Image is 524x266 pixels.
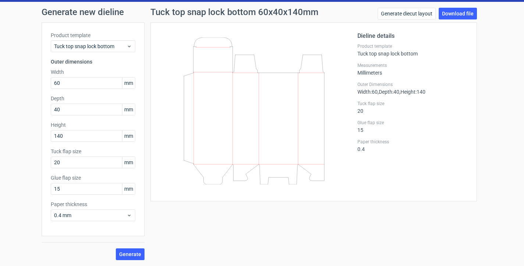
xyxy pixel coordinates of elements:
label: Depth [51,95,135,102]
span: mm [122,78,135,89]
label: Tuck flap size [357,101,468,107]
span: 0.4 mm [54,212,126,219]
div: 15 [357,120,468,133]
label: Width [51,68,135,76]
span: mm [122,130,135,141]
span: , Depth : 40 [378,89,399,95]
h2: Dieline details [357,32,468,40]
label: Measurements [357,62,468,68]
label: Outer Dimensions [357,82,468,87]
span: mm [122,183,135,194]
h1: Tuck top snap lock bottom 60x40x140mm [150,8,318,17]
label: Product template [357,43,468,49]
label: Height [51,121,135,129]
h3: Outer dimensions [51,58,135,65]
label: Paper thickness [51,201,135,208]
span: Generate [119,252,141,257]
span: mm [122,157,135,168]
label: Product template [51,32,135,39]
div: 20 [357,101,468,114]
label: Glue flap size [51,174,135,181]
h1: Generate new dieline [42,8,483,17]
button: Generate [116,248,145,260]
label: Paper thickness [357,139,468,145]
div: Tuck top snap lock bottom [357,43,468,57]
div: Millimeters [357,62,468,76]
a: Generate diecut layout [378,8,436,19]
label: Glue flap size [357,120,468,126]
a: Download file [439,8,477,19]
span: Width : 60 [357,89,378,95]
label: Tuck flap size [51,148,135,155]
span: , Height : 140 [399,89,425,95]
span: Tuck top snap lock bottom [54,43,126,50]
div: 0.4 [357,139,468,152]
span: mm [122,104,135,115]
